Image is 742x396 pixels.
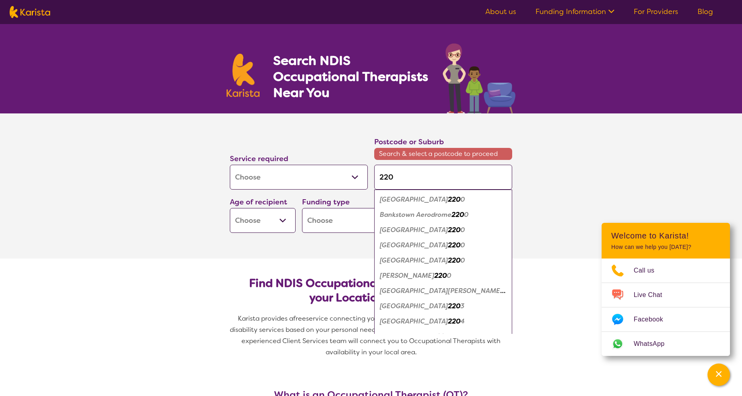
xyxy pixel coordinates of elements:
[448,241,460,249] em: 220
[460,302,464,310] em: 3
[380,256,448,265] em: [GEOGRAPHIC_DATA]
[448,226,460,234] em: 220
[697,7,713,16] a: Blog
[378,268,508,283] div: Manahan 2200
[611,244,720,251] p: How can we help you [DATE]?
[535,7,614,16] a: Funding Information
[443,43,515,113] img: occupational-therapy
[10,6,50,18] img: Karista logo
[380,241,448,249] em: [GEOGRAPHIC_DATA]
[452,210,464,219] em: 220
[380,317,448,325] em: [GEOGRAPHIC_DATA]
[448,195,460,204] em: 220
[380,332,437,341] em: Marrickville Metro
[230,314,514,356] span: service connecting you with Occupational Therapists and other disability services based on your p...
[634,289,672,301] span: Live Chat
[374,148,512,160] span: Search & select a postcode to proceed
[273,53,429,101] h1: Search NDIS Occupational Therapists Near You
[380,226,448,234] em: [GEOGRAPHIC_DATA]
[378,222,508,238] div: Bankstown North 2200
[464,210,468,219] em: 0
[380,287,505,295] em: [GEOGRAPHIC_DATA][PERSON_NAME]
[378,283,508,299] div: Mount Lewis 2200
[434,271,447,280] em: 220
[602,223,730,356] div: Channel Menu
[380,302,448,310] em: [GEOGRAPHIC_DATA]
[378,253,508,268] div: Condell Park 2200
[460,256,465,265] em: 0
[374,137,444,147] label: Postcode or Suburb
[227,54,259,97] img: Karista logo
[437,332,449,341] em: 220
[634,7,678,16] a: For Providers
[708,364,730,386] button: Channel Menu
[449,332,454,341] em: 4
[447,271,451,280] em: 0
[378,238,508,253] div: Bankstown Square 2200
[230,197,287,207] label: Age of recipient
[602,259,730,356] ul: Choose channel
[634,338,674,350] span: WhatsApp
[378,314,508,329] div: Marrickville 2204
[448,317,460,325] em: 220
[378,299,508,314] div: Dulwich Hill 2203
[293,314,306,323] span: free
[634,313,673,325] span: Facebook
[448,256,460,265] em: 220
[602,332,730,356] a: Web link opens in a new tab.
[460,195,465,204] em: 0
[378,207,508,222] div: Bankstown Aerodrome 2200
[230,154,288,164] label: Service required
[380,210,452,219] em: Bankstown Aerodrome
[236,276,506,305] h2: Find NDIS Occupational Therapists based on your Location & Needs
[374,165,512,190] input: Type
[302,197,350,207] label: Funding type
[238,314,293,323] span: Karista provides a
[611,231,720,240] h2: Welcome to Karista!
[378,329,508,344] div: Marrickville Metro 2204
[380,195,448,204] em: [GEOGRAPHIC_DATA]
[460,226,465,234] em: 0
[378,192,508,207] div: Bankstown 2200
[634,265,664,277] span: Call us
[485,7,516,16] a: About us
[460,317,465,325] em: 4
[460,241,465,249] em: 0
[380,271,434,280] em: [PERSON_NAME]
[448,302,460,310] em: 220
